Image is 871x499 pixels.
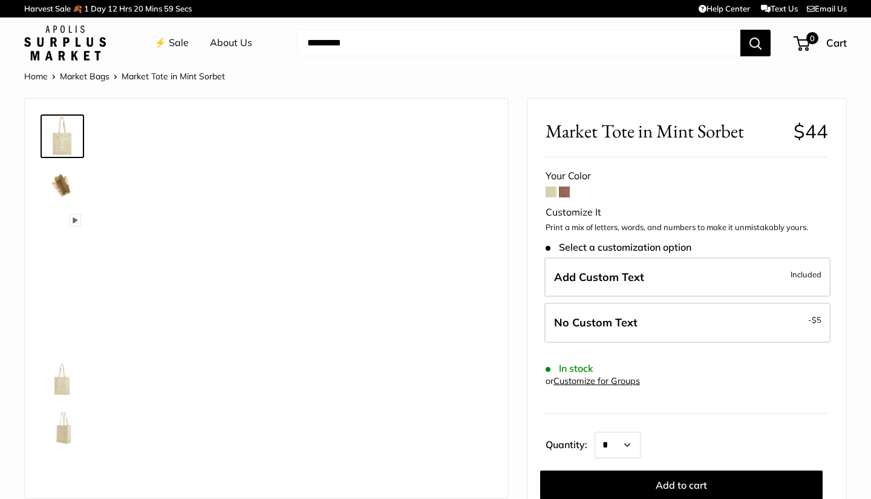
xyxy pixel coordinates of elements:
[60,71,109,82] a: Market Bags
[43,165,82,204] img: Market Tote in Mint Sorbet
[43,359,82,398] img: Market Tote in Mint Sorbet
[791,267,821,282] span: Included
[41,211,84,255] a: Market Tote in Mint Sorbet
[794,119,828,143] span: $44
[546,242,691,253] span: Select a customization option
[134,4,143,13] span: 20
[119,4,132,13] span: Hrs
[546,363,593,374] span: In stock
[210,34,252,52] a: About Us
[164,4,174,13] span: 59
[41,163,84,207] a: Market Tote in Mint Sorbet
[175,4,192,13] span: Secs
[24,25,106,61] img: Apolis: Surplus Market
[812,315,821,325] span: $5
[84,4,89,13] span: 1
[554,316,638,329] span: No Custom Text
[546,222,828,234] p: Print a mix of letters, words, and numbers to make it unmistakably yours.
[553,375,640,386] a: Customize for Groups
[826,36,847,49] span: Cart
[41,308,84,352] a: Market Tote in Mint Sorbet
[546,167,828,185] div: Your Color
[24,71,48,82] a: Home
[298,30,740,56] input: Search...
[546,373,640,389] div: or
[41,114,84,158] a: Market Tote in Mint Sorbet
[544,257,830,297] label: Add Custom Text
[41,405,84,449] a: Market Tote in Mint Sorbet
[41,260,84,303] a: Market Tote in Mint Sorbet
[795,33,847,53] a: 0 Cart
[43,117,82,156] img: Market Tote in Mint Sorbet
[41,454,84,497] a: Market Tote in Mint Sorbet
[807,4,847,13] a: Email Us
[761,4,798,13] a: Text Us
[546,203,828,222] div: Customize It
[91,4,106,13] span: Day
[24,68,225,84] nav: Breadcrumb
[122,71,225,82] span: Market Tote in Mint Sorbet
[808,312,821,327] span: -
[43,408,82,446] img: Market Tote in Mint Sorbet
[554,270,644,284] span: Add Custom Text
[108,4,117,13] span: 12
[806,32,818,44] span: 0
[544,303,830,343] label: Leave Blank
[41,357,84,400] a: Market Tote in Mint Sorbet
[699,4,750,13] a: Help Center
[740,30,771,56] button: Search
[154,34,189,52] a: ⚡️ Sale
[546,120,785,142] span: Market Tote in Mint Sorbet
[145,4,162,13] span: Mins
[546,428,595,458] label: Quantity:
